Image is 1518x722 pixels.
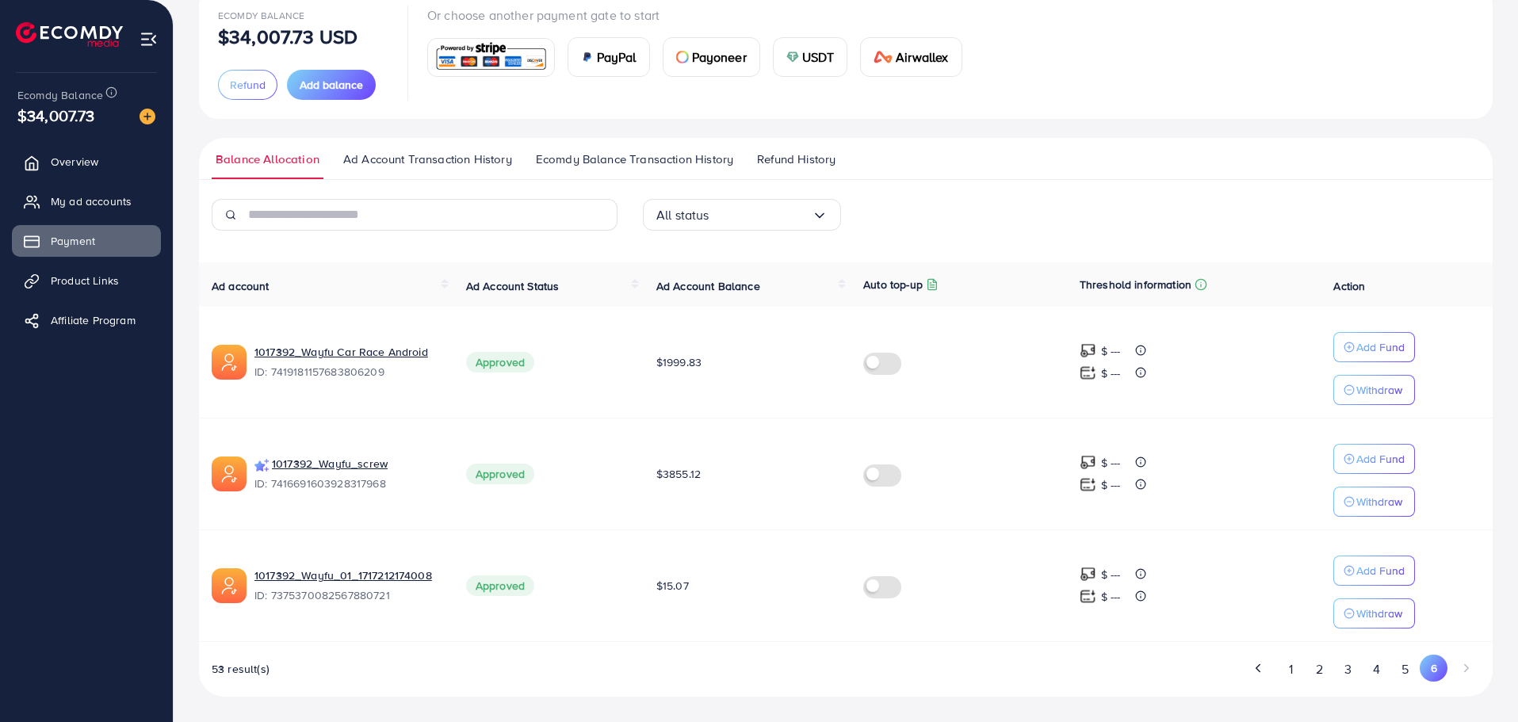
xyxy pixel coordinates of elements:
img: card [676,51,689,63]
span: ID: 7416691603928317968 [254,476,441,491]
span: Overview [51,154,98,170]
a: card [427,38,555,77]
button: Withdraw [1333,487,1415,517]
img: card [874,51,893,63]
button: Add Fund [1333,556,1415,586]
span: Add balance [300,77,363,93]
span: Product Links [51,273,119,288]
span: Ad Account Status [466,278,560,294]
span: Action [1333,278,1365,294]
div: Search for option [643,199,841,231]
ul: Pagination [1245,655,1480,684]
button: Go to previous page [1245,655,1272,682]
p: Add Fund [1356,449,1405,468]
span: ID: 7375370082567880721 [254,587,441,603]
img: image [140,109,155,124]
p: Add Fund [1356,338,1405,357]
img: top-up amount [1080,476,1096,493]
span: Ad account [212,278,270,294]
p: $34,007.73 USD [218,27,358,46]
a: cardAirwallex [860,37,962,77]
span: $3855.12 [656,466,701,482]
span: PayPal [597,48,637,67]
span: Ecomdy Balance Transaction History [536,151,733,168]
a: cardPayoneer [663,37,760,77]
a: cardUSDT [773,37,848,77]
button: Refund [218,70,277,100]
button: Withdraw [1333,375,1415,405]
div: <span class='underline'>1017392_Wayfu_01_1717212174008</span></br>7375370082567880721 [254,567,441,604]
div: <span class='underline'>1017392_Wayfu Car Race Android</span></br>7419181157683806209 [254,344,441,380]
button: Add Fund [1333,444,1415,474]
span: Approved [466,464,534,484]
button: Go to page 2 [1305,655,1333,684]
a: 1017392_Wayfu_screw [272,456,388,472]
button: Go to page 5 [1391,655,1420,684]
a: Overview [12,146,161,178]
p: Or choose another payment gate to start [427,6,975,25]
span: Balance Allocation [216,151,319,168]
span: ID: 7419181157683806209 [254,364,441,380]
img: menu [140,30,158,48]
img: card [433,40,549,74]
img: campaign smart+ [254,459,269,473]
span: Approved [466,575,534,596]
span: All status [656,203,709,227]
a: Affiliate Program [12,304,161,336]
span: $1999.83 [656,354,702,370]
p: $ --- [1101,453,1121,472]
span: Payment [51,233,95,249]
span: My ad accounts [51,193,132,209]
button: Go to page 4 [1363,655,1391,684]
p: $ --- [1101,476,1121,495]
p: Auto top-up [863,275,923,294]
button: Add balance [287,70,376,100]
span: Approved [466,352,534,372]
a: Product Links [12,265,161,296]
button: Go to page 6 [1420,655,1447,682]
img: top-up amount [1080,588,1096,605]
a: Payment [12,225,161,257]
img: ic-ads-acc.e4c84228.svg [212,568,247,603]
span: Ecomdy Balance [218,9,304,22]
p: Add Fund [1356,561,1405,580]
a: My ad accounts [12,185,161,217]
a: cardPayPal [568,37,650,77]
span: Ad Account Balance [656,278,760,294]
a: 1017392_Wayfu_01_1717212174008 [254,567,432,583]
button: Go to page 3 [1333,655,1362,684]
img: top-up amount [1080,454,1096,471]
p: $ --- [1101,342,1121,361]
span: USDT [802,48,835,67]
img: card [786,51,799,63]
button: Go to page 1 [1277,655,1305,684]
img: logo [16,22,123,47]
span: Airwallex [896,48,948,67]
span: Ecomdy Balance [17,87,103,103]
button: Add Fund [1333,332,1415,362]
span: $34,007.73 [17,104,95,127]
p: $ --- [1101,364,1121,383]
p: Withdraw [1356,380,1402,399]
img: ic-ads-acc.e4c84228.svg [212,345,247,380]
img: ic-ads-acc.e4c84228.svg [212,457,247,491]
p: Withdraw [1356,492,1402,511]
img: top-up amount [1080,566,1096,583]
span: Payoneer [692,48,747,67]
span: Refund History [757,151,835,168]
input: Search for option [709,203,812,227]
p: $ --- [1101,565,1121,584]
span: 53 result(s) [212,661,270,677]
img: card [581,51,594,63]
button: Withdraw [1333,598,1415,628]
span: Refund [230,77,266,93]
p: Withdraw [1356,604,1402,623]
img: top-up amount [1080,342,1096,359]
a: 1017392_Wayfu Car Race Android [254,344,428,360]
span: Ad Account Transaction History [343,151,512,168]
p: $ --- [1101,587,1121,606]
span: $15.07 [656,578,689,594]
div: <span class='underline'>1017392_Wayfu_screw</span></br>7416691603928317968 [254,456,441,492]
iframe: Chat [1451,651,1506,710]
